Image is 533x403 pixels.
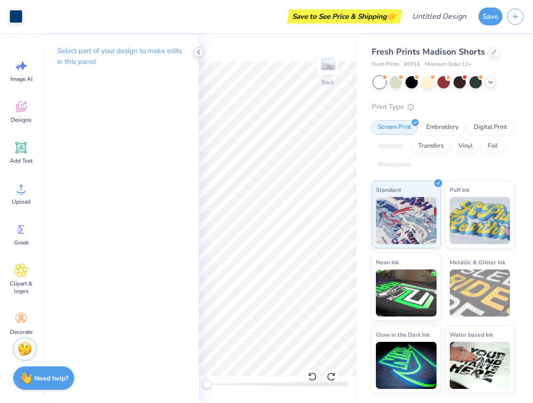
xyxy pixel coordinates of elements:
[450,197,510,244] img: Puff Ink
[482,139,504,153] div: Foil
[12,198,31,205] span: Upload
[450,269,510,316] img: Metallic & Glitter Ink
[57,46,183,67] p: Select part of your design to make edits in this panel
[376,197,437,244] img: Standard
[34,374,68,383] strong: Need help?
[372,120,417,134] div: Screen Print
[372,46,485,57] span: Fresh Prints Madison Shorts
[468,120,513,134] div: Digital Print
[450,342,510,389] img: Water based Ink
[10,328,32,336] span: Decorate
[376,257,399,267] span: Neon Ink
[387,10,397,22] span: 👉
[372,61,399,69] span: Fresh Prints
[372,102,514,112] div: Print Type
[450,257,505,267] span: Metallic & Glitter Ink
[450,330,493,340] span: Water based Ink
[372,139,409,153] div: Applique
[289,9,400,24] div: Save to See Price & Shipping
[376,330,430,340] span: Glow in the Dark Ink
[11,116,32,124] span: Designs
[318,55,337,73] img: Back
[202,379,212,389] div: Accessibility label
[376,185,401,195] span: Standard
[10,75,32,83] span: Image AI
[14,239,29,246] span: Greek
[6,280,37,295] span: Clipart & logos
[372,158,417,172] div: Rhinestones
[376,269,437,316] img: Neon Ink
[453,139,479,153] div: Vinyl
[404,61,420,69] span: # FP16
[322,78,334,87] div: Back
[412,139,450,153] div: Transfers
[450,185,469,195] span: Puff Ink
[478,8,502,25] button: Save
[376,342,437,389] img: Glow in the Dark Ink
[425,61,472,69] span: Minimum Order: 12 +
[405,7,474,26] input: Untitled Design
[420,120,465,134] div: Embroidery
[10,157,32,165] span: Add Text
